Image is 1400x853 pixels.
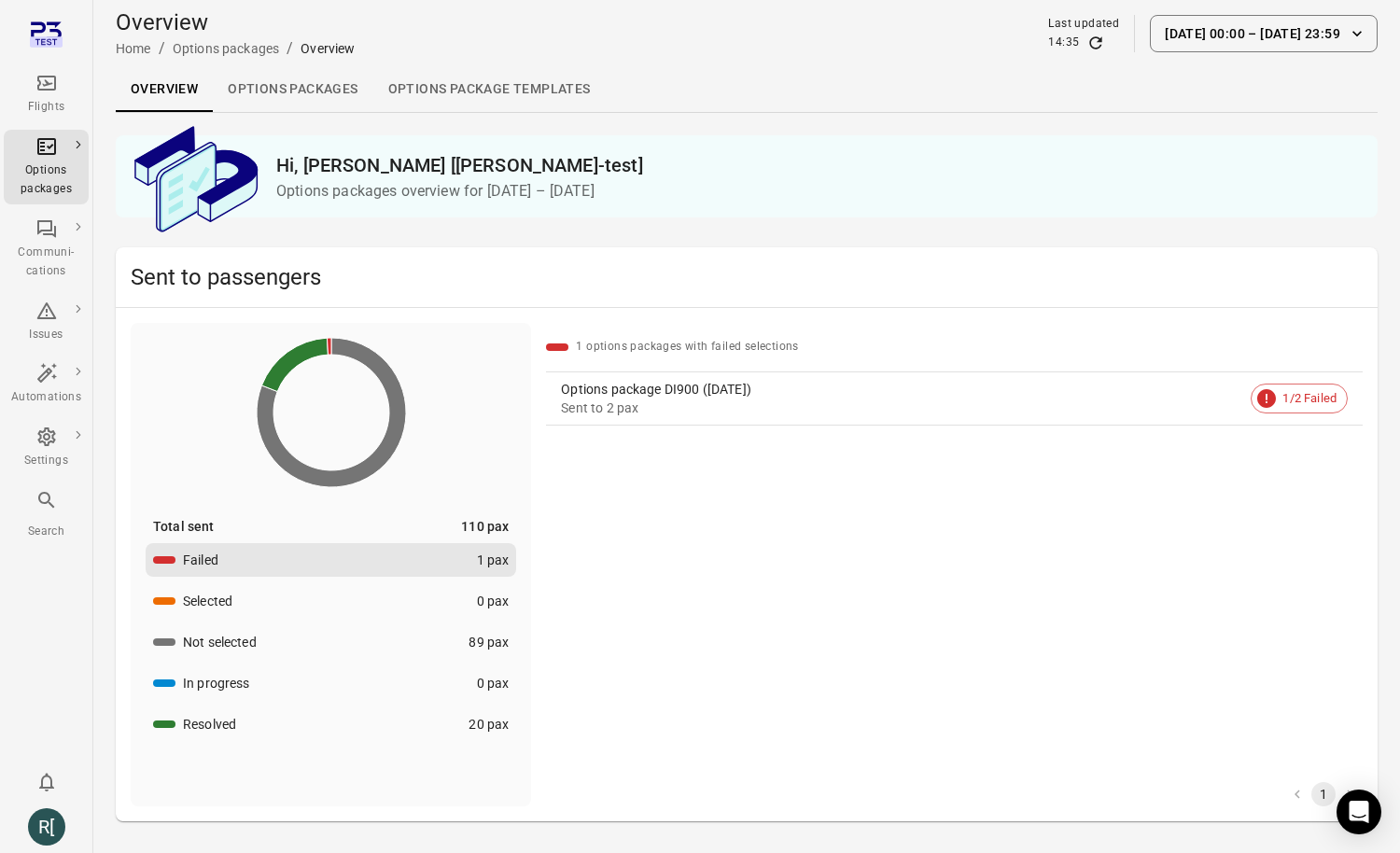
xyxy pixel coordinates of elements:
div: Options package DI900 ([DATE]) [561,380,1243,399]
span: 1/2 Failed [1272,389,1347,408]
div: Total sent [153,517,215,536]
button: Refresh data [1086,34,1105,52]
button: Selected0 pax [146,584,516,618]
div: Settings [11,452,81,470]
li: / [159,37,165,60]
div: Local navigation [116,67,1378,112]
a: Options packages [213,67,372,112]
div: 1 options packages with failed selections [576,338,798,357]
button: [DATE] 00:00 – [DATE] 23:59 [1150,15,1378,52]
div: 14:35 [1048,34,1079,52]
button: page 1 [1311,782,1336,806]
a: Home [116,41,151,56]
button: In progress0 pax [146,666,516,700]
li: / [287,37,293,60]
a: Options packages [4,130,89,204]
div: Options packages [11,161,81,199]
div: Sent to 2 pax [561,399,1243,417]
nav: Breadcrumbs [116,37,356,60]
a: Issues [4,294,89,350]
h2: Sent to passengers [131,262,1363,292]
button: Not selected89 pax [146,625,516,659]
a: Options package DI900 ([DATE])Sent to 2 pax1/2 Failed [546,372,1363,425]
a: Overview [116,67,213,112]
a: Options packages [173,41,279,56]
div: R[ [28,808,65,846]
a: Automations [4,357,89,413]
div: Failed [183,551,218,569]
div: Flights [11,98,81,117]
div: 0 pax [477,674,510,692]
div: Search [11,523,81,541]
div: Communi-cations [11,244,81,281]
p: Options packages overview for [DATE] – [DATE] [276,180,1363,203]
a: Communi-cations [4,212,89,287]
div: Overview [301,39,355,58]
button: Notifications [28,763,65,801]
button: Search [4,483,89,546]
div: Not selected [183,633,257,651]
div: Automations [11,388,81,407]
button: Resolved20 pax [146,707,516,741]
div: Resolved [183,715,236,734]
a: Settings [4,420,89,476]
button: Failed1 pax [146,543,516,577]
div: In progress [183,674,250,692]
h2: Hi, [PERSON_NAME] [[PERSON_NAME]-test] [276,150,1363,180]
h1: Overview [116,7,356,37]
div: Selected [183,592,232,610]
a: Options package Templates [373,67,606,112]
nav: pagination navigation [1284,782,1363,806]
div: 20 pax [469,715,509,734]
button: Rachel [Elsa-test] [21,801,73,853]
div: Issues [11,326,81,344]
div: 0 pax [477,592,510,610]
a: Flights [4,66,89,122]
div: Last updated [1048,15,1119,34]
div: Open Intercom Messenger [1337,790,1381,834]
div: 89 pax [469,633,509,651]
div: 1 pax [477,551,510,569]
div: 110 pax [461,517,509,536]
